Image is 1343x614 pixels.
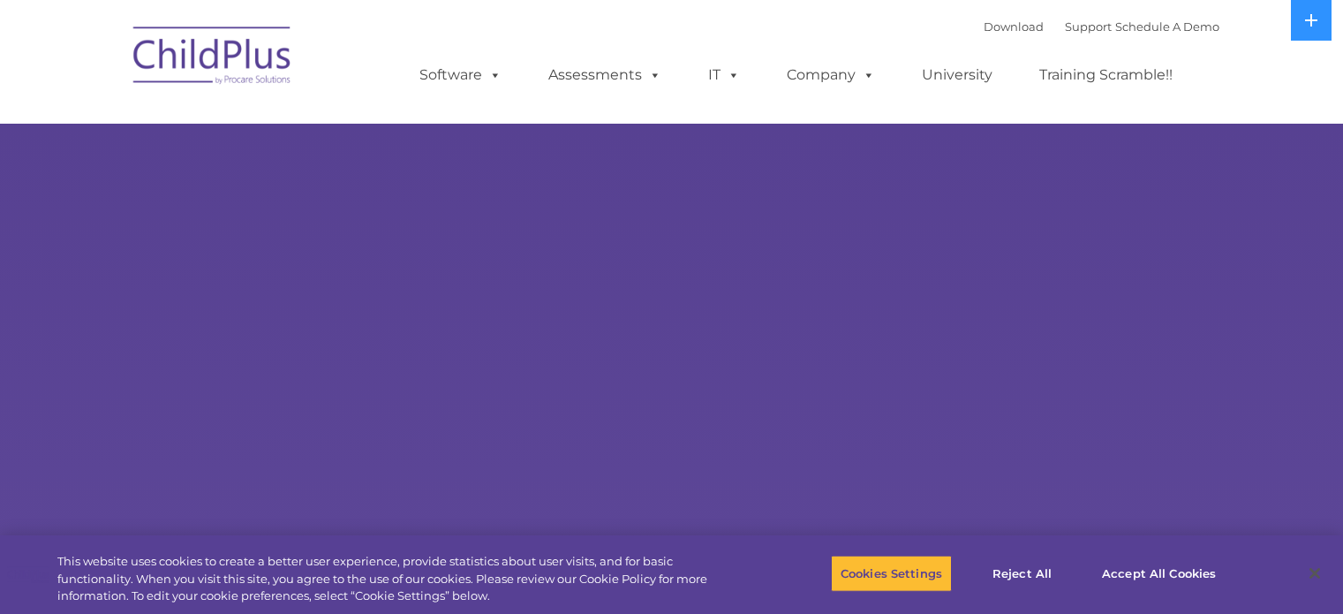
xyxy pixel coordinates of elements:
font: | [984,19,1219,34]
button: Accept All Cookies [1092,555,1226,592]
button: Close [1295,554,1334,593]
a: Schedule A Demo [1115,19,1219,34]
a: Download [984,19,1044,34]
a: Software [402,57,519,93]
div: This website uses cookies to create a better user experience, provide statistics about user visit... [57,553,739,605]
a: Company [769,57,893,93]
img: ChildPlus by Procare Solutions [124,14,301,102]
a: Assessments [531,57,679,93]
a: University [904,57,1010,93]
button: Cookies Settings [831,555,952,592]
a: Support [1065,19,1112,34]
button: Reject All [967,555,1077,592]
a: IT [690,57,758,93]
a: Training Scramble!! [1022,57,1190,93]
